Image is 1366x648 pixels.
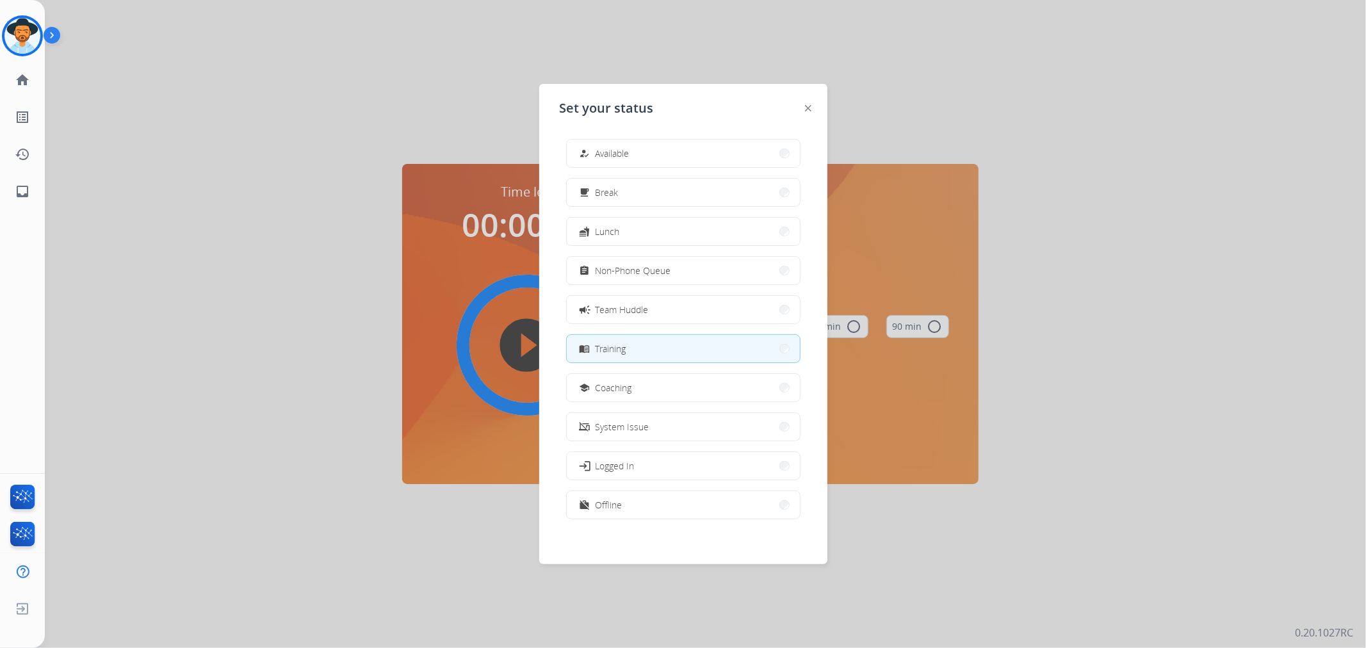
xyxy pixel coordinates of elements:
[579,148,590,159] mat-icon: how_to_reg
[596,381,632,394] span: Coaching
[567,452,800,480] button: Logged In
[15,72,30,88] mat-icon: home
[4,18,40,54] img: avatar
[579,382,590,393] mat-icon: school
[567,257,800,284] button: Non-Phone Queue
[596,186,619,199] span: Break
[1295,625,1353,640] p: 0.20.1027RC
[567,218,800,245] button: Lunch
[567,374,800,401] button: Coaching
[805,105,811,111] img: close-button
[596,225,620,238] span: Lunch
[579,421,590,432] mat-icon: phonelink_off
[579,499,590,510] mat-icon: work_off
[567,179,800,206] button: Break
[15,184,30,199] mat-icon: inbox
[596,420,649,433] span: System Issue
[15,109,30,125] mat-icon: list_alt
[596,459,635,473] span: Logged In
[596,303,649,316] span: Team Huddle
[596,147,630,160] span: Available
[579,226,590,237] mat-icon: fastfood
[567,491,800,519] button: Offline
[560,99,654,117] span: Set your status
[567,296,800,323] button: Team Huddle
[596,498,622,512] span: Offline
[578,459,590,472] mat-icon: login
[579,343,590,354] mat-icon: menu_book
[578,303,590,316] mat-icon: campaign
[567,413,800,441] button: System Issue
[579,187,590,198] mat-icon: free_breakfast
[567,140,800,167] button: Available
[596,342,626,355] span: Training
[15,147,30,162] mat-icon: history
[596,264,671,277] span: Non-Phone Queue
[567,335,800,362] button: Training
[579,265,590,276] mat-icon: assignment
